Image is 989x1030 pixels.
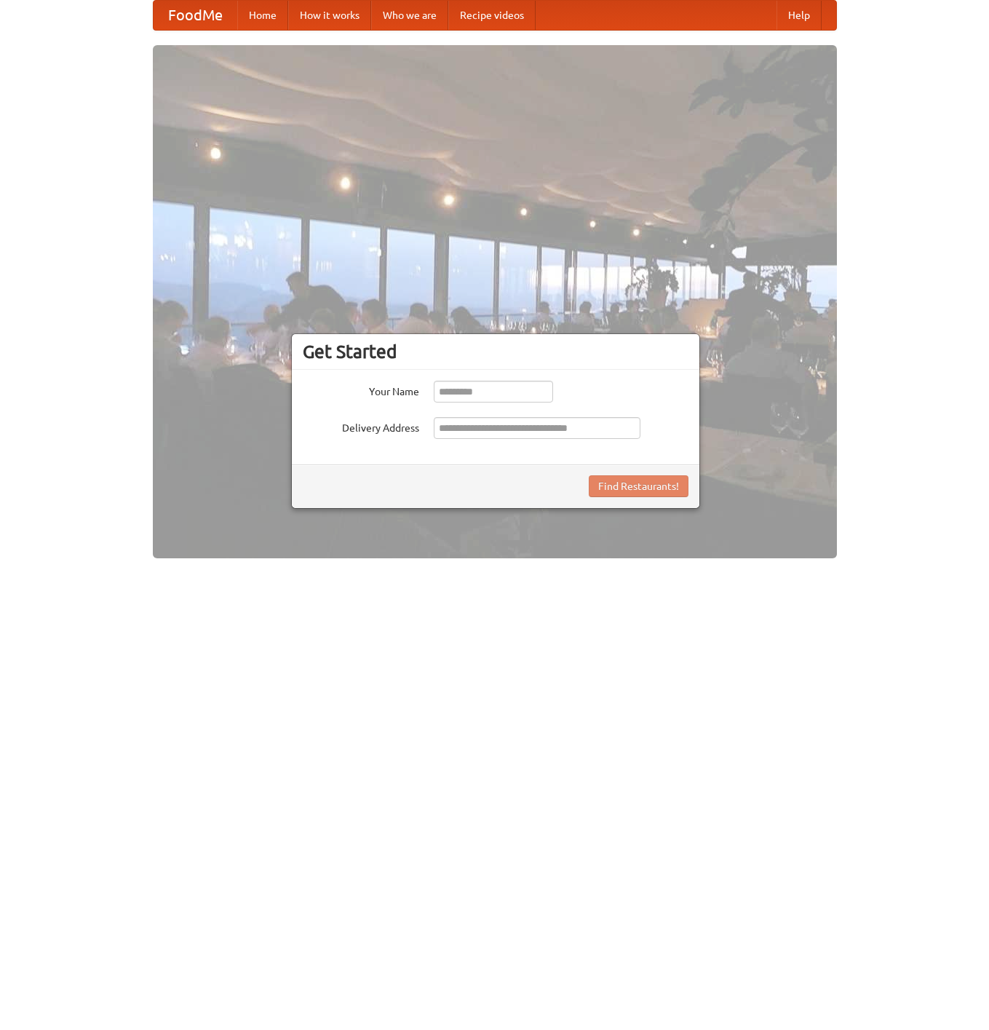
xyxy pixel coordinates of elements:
[303,341,688,363] h3: Get Started
[237,1,288,30] a: Home
[589,475,688,497] button: Find Restaurants!
[303,381,419,399] label: Your Name
[303,417,419,435] label: Delivery Address
[776,1,822,30] a: Help
[448,1,536,30] a: Recipe videos
[154,1,237,30] a: FoodMe
[371,1,448,30] a: Who we are
[288,1,371,30] a: How it works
